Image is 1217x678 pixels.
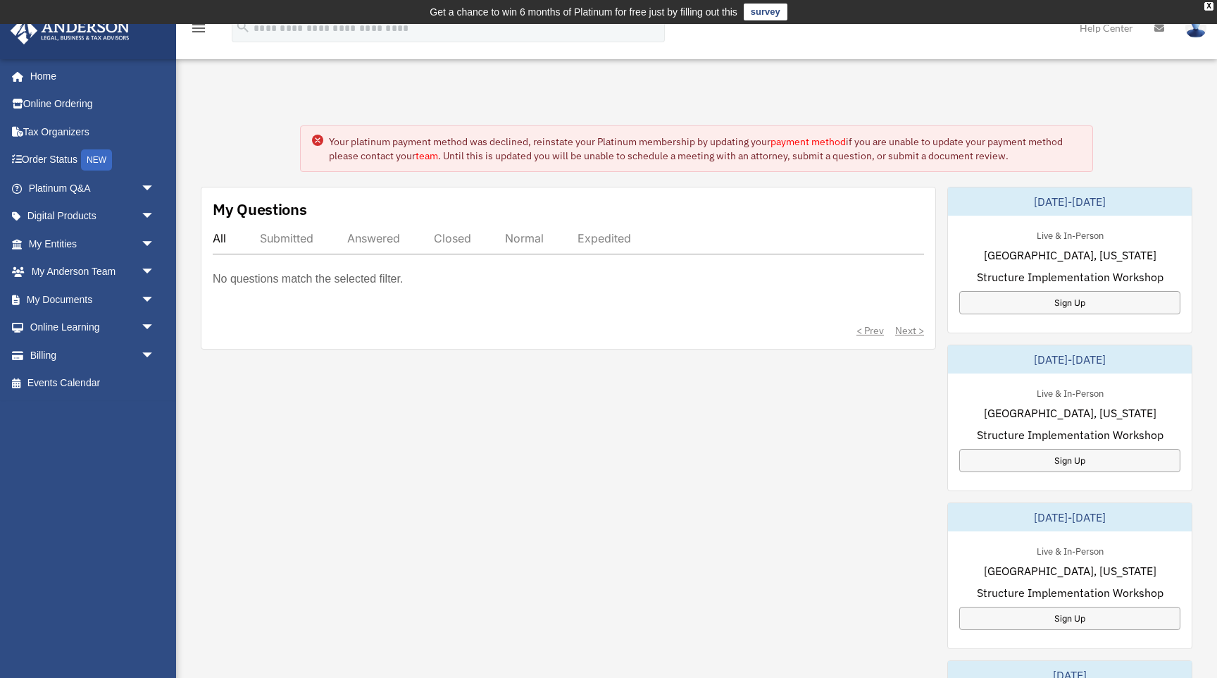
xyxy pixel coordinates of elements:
span: arrow_drop_down [141,258,169,287]
div: My Questions [213,199,307,220]
div: [DATE]-[DATE] [948,187,1192,216]
a: Sign Up [959,607,1180,630]
span: arrow_drop_down [141,174,169,203]
div: Answered [347,231,400,245]
div: Get a chance to win 6 months of Platinum for free just by filling out this [430,4,737,20]
div: [DATE]-[DATE] [948,503,1192,531]
div: Closed [434,231,471,245]
a: Platinum Q&Aarrow_drop_down [10,174,176,202]
div: All [213,231,226,245]
span: Structure Implementation Workshop [977,426,1163,443]
a: Online Learningarrow_drop_down [10,314,176,342]
span: Structure Implementation Workshop [977,269,1163,285]
div: Expedited [578,231,631,245]
span: [GEOGRAPHIC_DATA], [US_STATE] [984,247,1156,264]
i: menu [190,20,207,37]
a: Online Ordering [10,90,176,118]
a: Order StatusNEW [10,146,176,175]
img: Anderson Advisors Platinum Portal [6,17,134,44]
div: Submitted [260,231,313,245]
span: Structure Implementation Workshop [977,584,1163,601]
a: My Documentsarrow_drop_down [10,285,176,314]
a: My Anderson Teamarrow_drop_down [10,258,176,286]
p: No questions match the selected filter. [213,269,403,289]
div: Live & In-Person [1025,227,1115,242]
div: Normal [505,231,544,245]
span: arrow_drop_down [141,314,169,343]
a: Tax Organizers [10,118,176,146]
a: Billingarrow_drop_down [10,341,176,369]
a: Home [10,62,169,90]
span: arrow_drop_down [141,230,169,259]
span: arrow_drop_down [141,202,169,231]
span: [GEOGRAPHIC_DATA], [US_STATE] [984,562,1156,579]
div: NEW [81,149,112,171]
a: Sign Up [959,449,1180,472]
div: Live & In-Person [1025,385,1115,400]
a: Digital Productsarrow_drop_down [10,202,176,230]
div: [DATE]-[DATE] [948,345,1192,374]
a: My Entitiesarrow_drop_down [10,230,176,258]
a: team [416,149,438,162]
i: search [235,19,251,35]
div: Live & In-Person [1025,543,1115,557]
img: User Pic [1185,18,1206,38]
span: arrow_drop_down [141,285,169,314]
a: Sign Up [959,291,1180,314]
a: payment method [770,135,846,148]
div: Your platinum payment method was declined, reinstate your Platinum membership by updating your if... [329,135,1081,163]
a: Events Calendar [10,369,176,397]
a: survey [744,4,787,20]
span: [GEOGRAPHIC_DATA], [US_STATE] [984,405,1156,421]
a: menu [190,25,207,37]
div: close [1204,2,1213,11]
span: arrow_drop_down [141,341,169,370]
